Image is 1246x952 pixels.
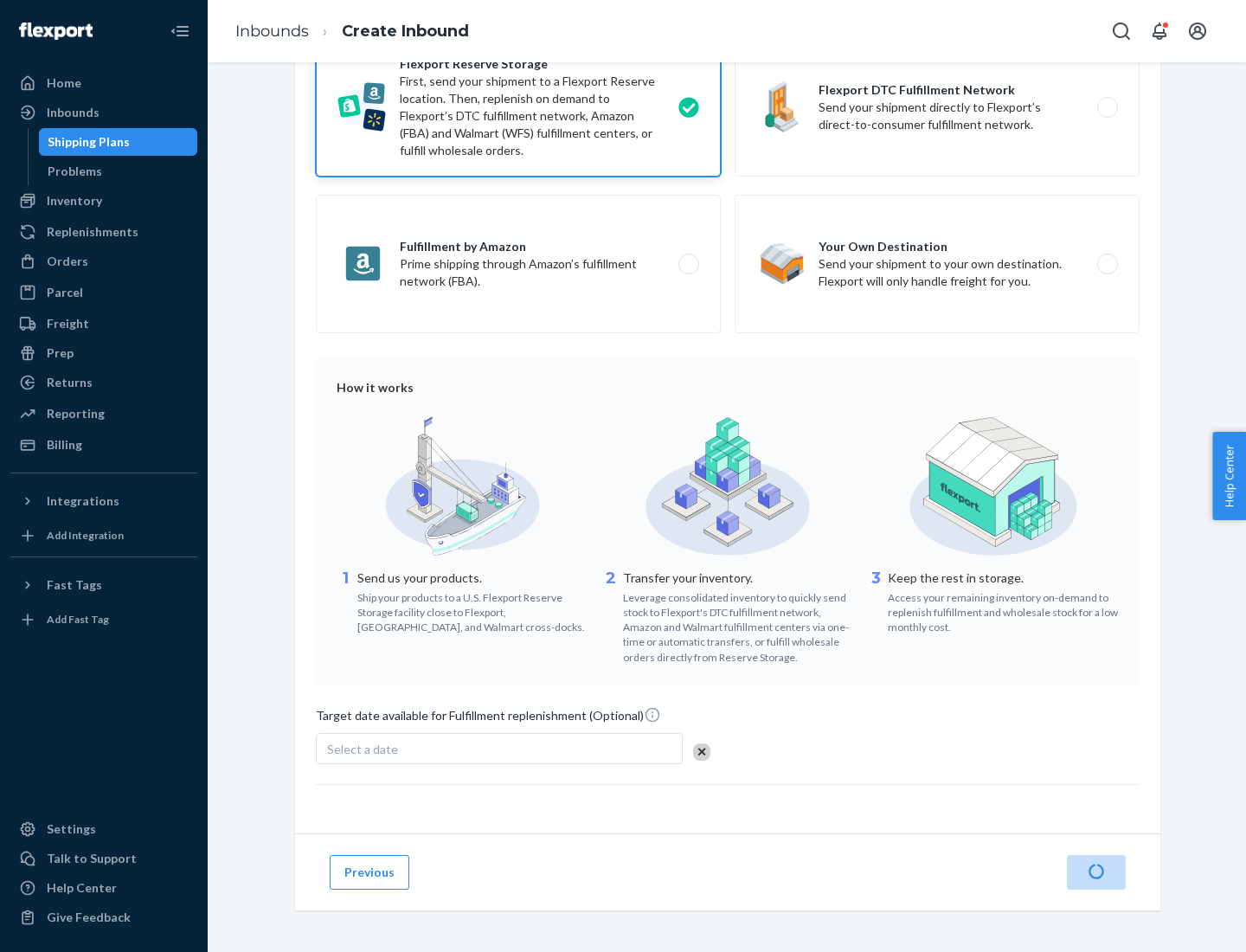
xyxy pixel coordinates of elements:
[48,163,102,180] div: Problems
[47,879,117,897] div: Help Center
[1067,855,1126,890] button: Next
[47,528,124,543] div: Add Integration
[327,742,398,756] span: Select a date
[47,405,105,422] div: Reporting
[623,569,854,587] p: Transfer your inventory.
[10,606,197,634] a: Add Fast Tag
[342,22,469,41] a: Create Inbound
[47,850,137,867] div: Talk to Support
[47,374,93,391] div: Returns
[47,492,119,510] div: Integrations
[47,74,81,92] div: Home
[47,223,138,241] div: Replenishments
[10,845,197,872] a: Talk to Support
[1104,14,1139,48] button: Open Search Box
[888,569,1119,587] p: Keep the rest in storage.
[10,369,197,396] a: Returns
[47,344,74,362] div: Prep
[10,310,197,338] a: Freight
[47,104,100,121] div: Inbounds
[39,128,198,156] a: Shipping Plans
[48,133,130,151] div: Shipping Plans
[867,568,884,634] div: 3
[163,14,197,48] button: Close Navigation
[47,315,89,332] div: Freight
[10,904,197,931] button: Give Feedback
[235,22,309,41] a: Inbounds
[10,99,197,126] a: Inbounds
[47,820,96,838] div: Settings
[47,192,102,209] div: Inventory
[10,874,197,902] a: Help Center
[1142,14,1177,48] button: Open notifications
[222,6,483,57] ol: breadcrumbs
[1180,14,1215,48] button: Open account menu
[10,218,197,246] a: Replenishments
[10,339,197,367] a: Prep
[602,568,620,665] div: 2
[10,431,197,459] a: Billing
[330,855,409,890] button: Previous
[316,706,661,731] span: Target date available for Fulfillment replenishment (Optional)
[39,158,198,185] a: Problems
[10,279,197,306] a: Parcel
[10,487,197,515] button: Integrations
[10,522,197,550] a: Add Integration
[10,187,197,215] a: Inventory
[10,815,197,843] a: Settings
[10,571,197,599] button: Fast Tags
[47,612,109,627] div: Add Fast Tag
[888,587,1119,634] div: Access your remaining inventory on-demand to replenish fulfillment and wholesale stock for a low ...
[357,587,588,634] div: Ship your products to a U.S. Flexport Reserve Storage facility close to Flexport, [GEOGRAPHIC_DAT...
[19,23,93,40] img: Flexport logo
[47,436,82,453] div: Billing
[1212,432,1246,520] button: Help Center
[337,379,1119,396] div: How it works
[10,248,197,275] a: Orders
[357,569,588,587] p: Send us your products.
[47,576,102,594] div: Fast Tags
[623,587,854,665] div: Leverage consolidated inventory to quickly send stock to Flexport's DTC fulfillment network, Amaz...
[47,284,83,301] div: Parcel
[10,400,197,428] a: Reporting
[10,69,197,97] a: Home
[337,568,354,634] div: 1
[47,909,131,926] div: Give Feedback
[47,253,88,270] div: Orders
